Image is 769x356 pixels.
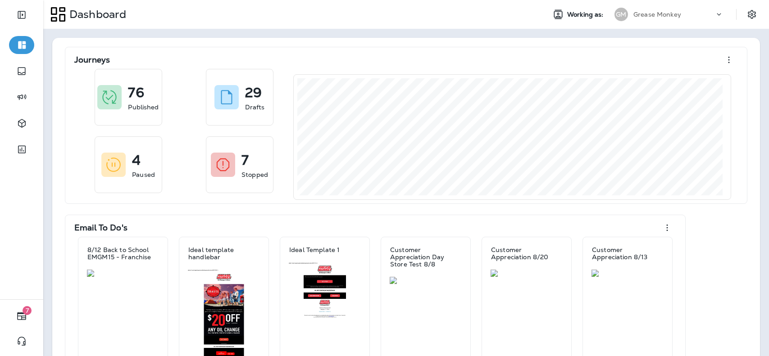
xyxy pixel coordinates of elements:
[491,246,562,261] p: Customer Appreciation 8/20
[390,246,461,268] p: Customer Appreciation Day Store Test 8/8
[289,246,340,253] p: Ideal Template 1
[132,170,155,179] p: Paused
[9,6,34,24] button: Expand Sidebar
[241,156,249,165] p: 7
[9,307,34,325] button: 7
[245,88,262,97] p: 29
[744,6,760,23] button: Settings
[87,246,159,261] p: 8/12 Back to School EMGM15 - Franchise
[245,103,265,112] p: Drafts
[614,8,628,21] div: GM
[289,262,361,318] img: a356ef72-9fa5-4ebb-b1e4-5846405443a9.jpg
[128,103,159,112] p: Published
[188,246,259,261] p: Ideal template handlebar
[241,170,268,179] p: Stopped
[132,156,141,165] p: 4
[74,55,110,64] p: Journeys
[592,246,663,261] p: Customer Appreciation 8/13
[87,270,159,277] img: 3b825fc5-aea1-4ed9-9c72-0b9e01deffd8.jpg
[390,277,462,284] img: 2e24e3d8-70f3-4ecb-9e85-ddfaa53b43a6.jpg
[23,306,32,315] span: 7
[66,8,126,21] p: Dashboard
[74,223,127,232] p: Email To Do's
[633,11,681,18] p: Grease Monkey
[592,270,664,277] img: 676b6bf9-5fbf-4759-a290-b7910f458245.jpg
[491,270,563,277] img: cba94b51-70e3-4810-887b-3fd4c9669402.jpg
[128,88,144,97] p: 76
[567,11,605,18] span: Working as:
